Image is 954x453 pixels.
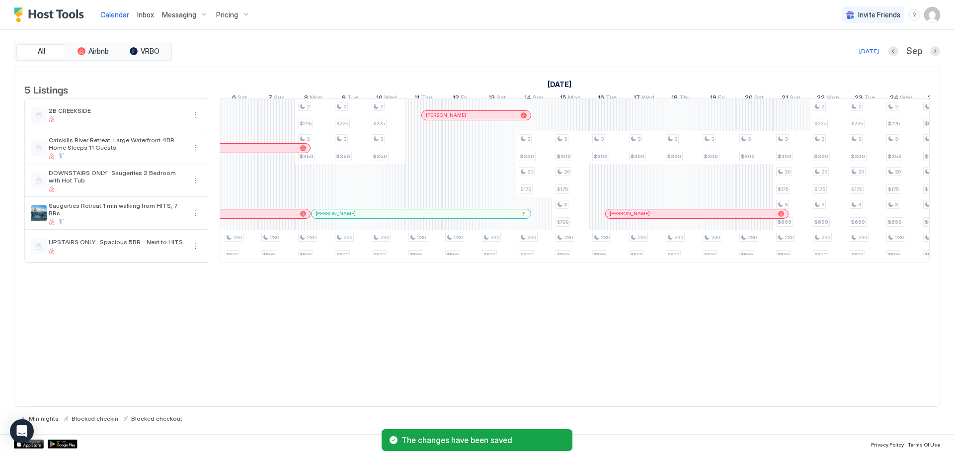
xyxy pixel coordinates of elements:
button: Previous month [888,46,898,56]
span: 8 [304,93,308,104]
span: Thu [421,93,432,104]
button: [DATE] [858,45,880,57]
a: September 13, 2025 [486,91,508,106]
span: $500 [300,252,312,258]
span: $175 [520,186,531,192]
span: Pricing [216,10,238,19]
span: 3 [601,136,604,142]
span: $500 [520,252,532,258]
span: $699 [778,219,792,225]
span: $175 [557,186,568,192]
span: Blocked checkin [72,415,118,422]
span: Mon [826,93,839,104]
span: 3 [307,136,310,142]
span: $225 [336,120,348,127]
span: 3 [785,201,788,208]
span: 9 [342,93,346,104]
span: 230 [307,234,316,241]
span: [PERSON_NAME] [426,112,466,118]
span: $175 [851,186,862,192]
span: $175 [925,186,936,192]
span: $500 [263,252,275,258]
span: $500 [594,252,606,258]
span: $225 [373,120,385,127]
span: 3 [858,201,861,208]
span: 10 [376,93,383,104]
div: Open Intercom Messenger [10,419,34,443]
a: September 24, 2025 [887,91,915,106]
span: 3 [343,136,346,142]
span: $500 [631,252,642,258]
span: $500 [226,252,238,258]
a: Inbox [137,9,154,20]
span: 3 [821,201,824,208]
span: 230 [233,234,242,241]
span: Tue [347,93,358,104]
span: UPSTAIRS ONLY · Spacious 5BR - Next to HITS [49,238,186,246]
span: $300 [851,153,865,160]
span: 14 [524,93,531,104]
span: 3 [785,136,788,142]
span: Fri [718,93,725,104]
span: $225 [814,120,826,127]
span: All [38,47,45,56]
span: 24 [890,93,898,104]
span: 2 [307,103,310,110]
span: DOWNSTAIRS ONLY · Saugerties 2 Bedroom with Hot Tub [49,169,186,184]
span: $225 [888,120,900,127]
span: 20 [564,169,570,175]
span: $500 [410,252,422,258]
span: 3 [821,136,824,142]
a: September 1, 2025 [545,77,574,91]
a: September 16, 2025 [595,91,619,106]
div: tab-group [14,42,172,61]
a: September 17, 2025 [631,91,657,106]
span: $225 [851,120,863,127]
span: 3 [748,136,751,142]
div: listing image [31,205,47,221]
span: 230 [380,234,389,241]
a: Calendar [100,9,129,20]
a: September 25, 2025 [925,91,951,106]
span: Calendar [100,10,129,19]
span: 20 [527,169,533,175]
span: 6 [232,93,236,104]
span: 20 [858,169,864,175]
div: Host Tools Logo [14,7,88,22]
span: $500 [814,252,826,258]
button: More options [190,109,202,121]
span: 230 [711,234,720,241]
span: [PERSON_NAME] [610,210,650,217]
span: 11 [414,93,419,104]
span: $500 [483,252,495,258]
span: $175 [888,186,899,192]
span: 13 [488,93,495,104]
span: 7 [268,93,272,104]
div: menu [190,240,202,252]
span: 230 [490,234,499,241]
div: User profile [924,7,940,23]
span: $300 [594,153,608,160]
span: 3 [637,136,640,142]
span: 12 [453,93,459,104]
span: Min nights [29,415,59,422]
span: Invite Friends [858,10,900,19]
span: $699 [925,219,939,225]
span: 2 [343,103,346,110]
span: 3 [711,136,714,142]
span: 2 [858,103,861,110]
button: More options [190,207,202,219]
span: 3 [527,136,530,142]
a: September 18, 2025 [669,91,693,106]
span: $300 [667,153,681,160]
span: $699 [888,219,902,225]
span: 2 [821,103,824,110]
span: 21 [782,93,788,104]
span: 230 [527,234,536,241]
span: 17 [634,93,640,104]
div: [DATE] [859,47,879,56]
span: 20 [821,169,827,175]
span: Sun [790,93,800,104]
span: $350 [300,153,314,160]
span: $500 [741,252,753,258]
